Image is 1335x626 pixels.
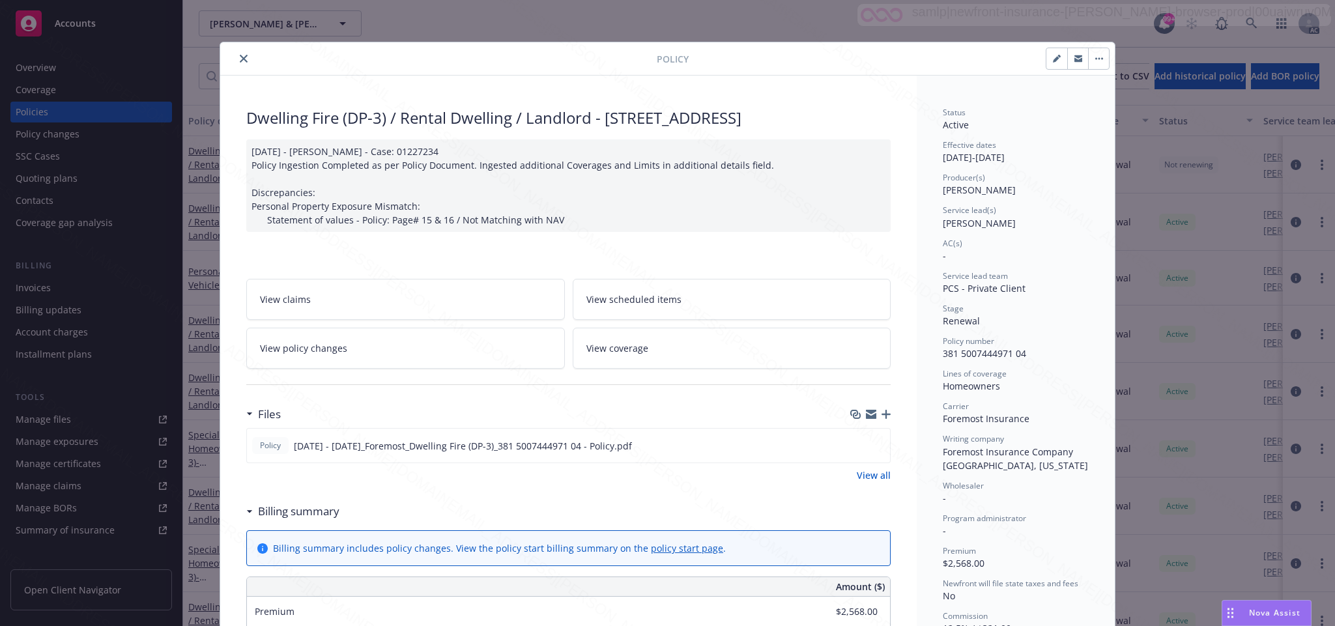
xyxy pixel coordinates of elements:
span: Service lead team [943,270,1008,281]
span: AC(s) [943,238,962,249]
span: Writing company [943,433,1004,444]
span: No [943,590,955,602]
a: View scheduled items [573,279,891,320]
h3: Files [258,406,281,423]
span: Effective dates [943,139,996,150]
div: Files [246,406,281,423]
a: policy start page [651,542,723,554]
span: View coverage [586,341,648,355]
span: - [943,249,946,262]
span: Foremost Insurance [943,412,1029,425]
span: Active [943,119,969,131]
span: Homeowners [943,380,1000,392]
span: Amount ($) [836,580,885,593]
div: Dwelling Fire (DP-3) / Rental Dwelling / Landlord - [STREET_ADDRESS] [246,107,891,129]
span: View claims [260,292,311,306]
span: View scheduled items [586,292,682,306]
button: close [236,51,251,66]
span: Premium [255,605,294,618]
a: View claims [246,279,565,320]
div: Billing summary includes policy changes. View the policy start billing summary on the . [273,541,726,555]
span: Wholesaler [943,480,984,491]
span: [DATE] - [DATE]_Foremost_Dwelling Fire (DP-3)_381 5007444971 04 - Policy.pdf [294,439,632,453]
span: View policy changes [260,341,347,355]
span: [PERSON_NAME] [943,184,1016,196]
span: PCS - Private Client [943,282,1026,294]
button: download file [852,439,863,453]
span: Carrier [943,401,969,412]
span: Status [943,107,966,118]
button: preview file [873,439,885,453]
div: [DATE] - [PERSON_NAME] - Case: 01227234 Policy Ingestion Completed as per Policy Document. Ingest... [246,139,891,232]
span: Premium [943,545,976,556]
span: Renewal [943,315,980,327]
a: View all [857,468,891,482]
span: Commission [943,610,988,621]
span: Nova Assist [1249,607,1300,618]
span: Program administrator [943,513,1026,524]
div: Drag to move [1222,601,1239,625]
span: Policy [657,52,689,66]
span: Stage [943,303,964,314]
a: View policy changes [246,328,565,369]
a: View coverage [573,328,891,369]
span: Foremost Insurance Company [GEOGRAPHIC_DATA], [US_STATE] [943,446,1088,472]
div: Billing summary [246,503,339,520]
span: Policy number [943,335,994,347]
span: Newfront will file state taxes and fees [943,578,1078,589]
span: [PERSON_NAME] [943,217,1016,229]
span: Policy [257,440,283,451]
span: - [943,524,946,537]
input: 0.00 [801,602,885,621]
span: Lines of coverage [943,368,1007,379]
span: - [943,492,946,504]
span: Producer(s) [943,172,985,183]
button: Nova Assist [1222,600,1312,626]
div: [DATE] - [DATE] [943,139,1089,164]
span: Service lead(s) [943,205,996,216]
span: $2,568.00 [943,557,984,569]
h3: Billing summary [258,503,339,520]
span: 381 5007444971 04 [943,347,1026,360]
